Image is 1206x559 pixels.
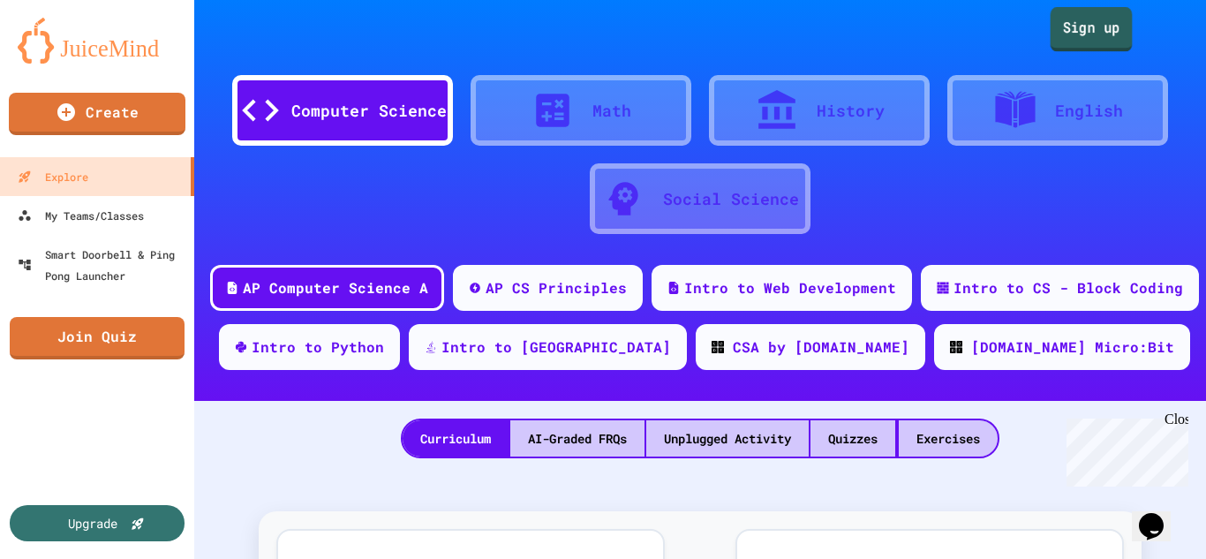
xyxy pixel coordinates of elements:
iframe: chat widget [1059,412,1188,487]
div: Intro to Web Development [684,277,896,298]
div: History [817,99,885,123]
img: logo-orange.svg [18,18,177,64]
iframe: chat widget [1132,488,1188,541]
a: Sign up [1051,7,1133,51]
div: AI-Graded FRQs [510,420,644,457]
div: Smart Doorbell & Ping Pong Launcher [18,244,187,286]
div: Intro to CS - Block Coding [953,277,1183,298]
div: Curriculum [403,420,509,457]
div: [DOMAIN_NAME] Micro:Bit [971,336,1174,358]
div: AP CS Principles [486,277,627,298]
div: My Teams/Classes [18,205,144,226]
div: Intro to Python [252,336,384,358]
img: CODE_logo_RGB.png [712,341,724,353]
div: Exercises [899,420,998,457]
a: Create [9,93,185,135]
div: Chat with us now!Close [7,7,122,112]
div: Computer Science [291,99,447,123]
div: Quizzes [810,420,895,457]
a: Join Quiz [10,317,185,359]
div: Explore [18,166,88,187]
div: AP Computer Science A [243,277,428,298]
div: CSA by [DOMAIN_NAME] [733,336,909,358]
div: Intro to [GEOGRAPHIC_DATA] [441,336,671,358]
div: Math [592,99,631,123]
img: CODE_logo_RGB.png [950,341,962,353]
div: English [1055,99,1123,123]
div: Unplugged Activity [646,420,809,457]
div: Upgrade [68,514,117,533]
div: Social Science [663,187,799,211]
